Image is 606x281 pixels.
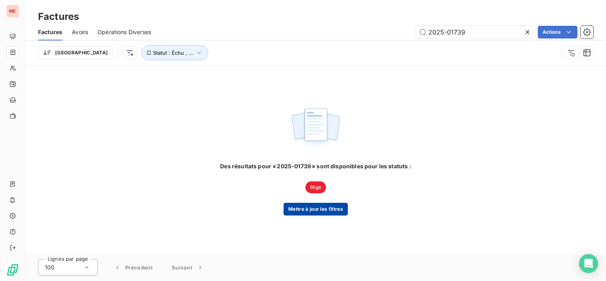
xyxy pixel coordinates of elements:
[538,26,577,38] button: Actions
[153,50,194,56] span: Statut : Échu , ...
[104,259,162,276] button: Précédent
[141,45,208,60] button: Statut : Échu , ...
[162,259,214,276] button: Suivant
[45,264,54,271] span: 100
[38,46,113,59] button: [GEOGRAPHIC_DATA]
[38,10,79,24] h3: Factures
[579,254,598,273] div: Open Intercom Messenger
[72,28,88,36] span: Avoirs
[416,26,535,38] input: Rechercher
[220,162,411,170] span: Des résultats pour « 2025-01739 » sont disponibles pour les statuts :
[98,28,151,36] span: Opérations Diverses
[38,28,62,36] span: Factures
[6,264,19,276] img: Logo LeanPay
[305,181,326,193] span: litige
[284,203,348,216] button: Mettre à jour les filtres
[6,5,19,17] div: ME
[290,104,341,153] img: empty state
